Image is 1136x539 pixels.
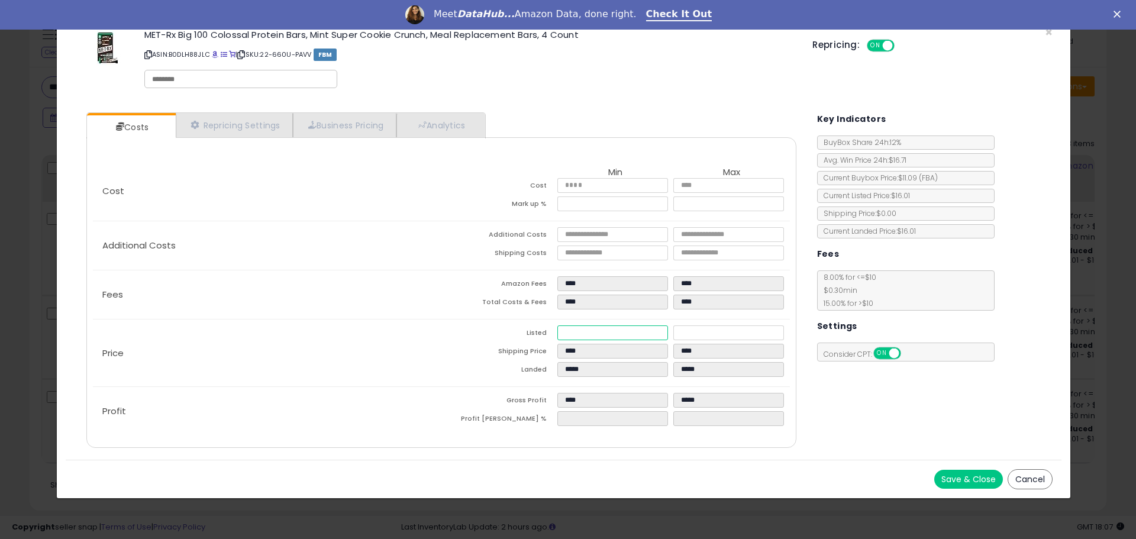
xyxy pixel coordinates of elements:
span: 15.00 % for > $10 [818,298,873,308]
h5: Key Indicators [817,112,886,127]
div: Close [1114,11,1125,18]
td: Total Costs & Fees [441,295,557,313]
span: OFF [893,41,912,51]
td: Profit [PERSON_NAME] % [441,411,557,430]
a: BuyBox page [212,50,218,59]
td: Landed [441,362,557,380]
span: × [1045,24,1053,41]
td: Shipping Price [441,344,557,362]
span: BuyBox Share 24h: 12% [818,137,901,147]
span: Current Landed Price: $16.01 [818,226,916,236]
p: Cost [93,186,441,196]
span: ON [868,41,883,51]
a: Business Pricing [293,113,396,137]
p: Price [93,348,441,358]
a: Costs [87,115,175,139]
td: Amazon Fees [441,276,557,295]
div: Meet Amazon Data, done right. [434,8,637,20]
td: Listed [441,325,557,344]
h5: Settings [817,319,857,334]
span: Shipping Price: $0.00 [818,208,896,218]
p: ASIN: B0DLH88JLC | SKU: 22-660U-PAVV [144,45,795,64]
h5: Fees [817,247,840,262]
img: 41YiSoBZFUL._SL60_.jpg [88,30,123,66]
span: ON [874,348,889,359]
span: ( FBA ) [919,173,938,183]
td: Additional Costs [441,227,557,246]
span: FBM [314,49,337,61]
span: OFF [899,348,918,359]
th: Min [557,167,673,178]
i: DataHub... [457,8,515,20]
span: Avg. Win Price 24h: $16.71 [818,155,906,165]
a: Your listing only [229,50,235,59]
p: Additional Costs [93,241,441,250]
td: Gross Profit [441,393,557,411]
td: Cost [441,178,557,196]
span: $0.30 min [818,285,857,295]
span: Current Listed Price: $16.01 [818,191,910,201]
td: Shipping Costs [441,246,557,264]
a: Analytics [396,113,484,137]
span: 8.00 % for <= $10 [818,272,876,308]
button: Cancel [1008,469,1053,489]
p: Profit [93,406,441,416]
span: Current Buybox Price: [818,173,938,183]
h3: MET-Rx Big 100 Colossal Protein Bars, Mint Super Cookie Crunch, Meal Replacement Bars, 4 Count [144,30,795,39]
img: Profile image for Georgie [405,5,424,24]
h5: Repricing: [812,40,860,50]
span: Consider CPT: [818,349,916,359]
p: Fees [93,290,441,299]
a: Repricing Settings [176,113,293,137]
a: Check It Out [646,8,712,21]
a: All offer listings [221,50,227,59]
button: Save & Close [934,470,1003,489]
td: Mark up % [441,196,557,215]
th: Max [673,167,789,178]
span: $11.09 [898,173,938,183]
